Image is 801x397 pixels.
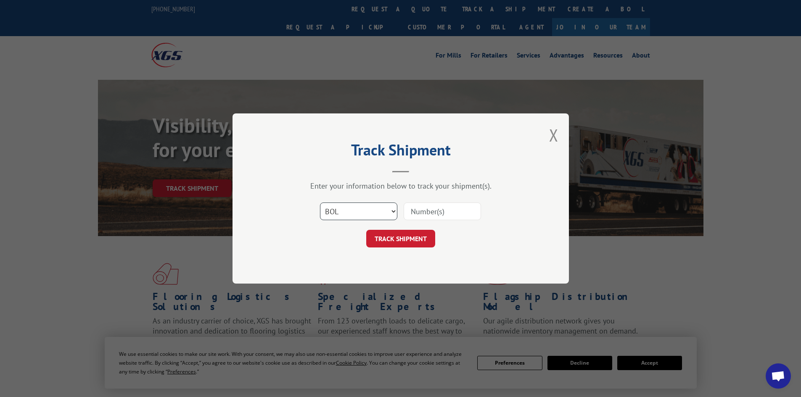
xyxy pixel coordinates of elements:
input: Number(s) [404,202,481,220]
button: TRACK SHIPMENT [366,230,435,247]
div: Enter your information below to track your shipment(s). [275,181,527,191]
a: Open chat [766,363,791,389]
h2: Track Shipment [275,144,527,160]
button: Close modal [549,124,558,146]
